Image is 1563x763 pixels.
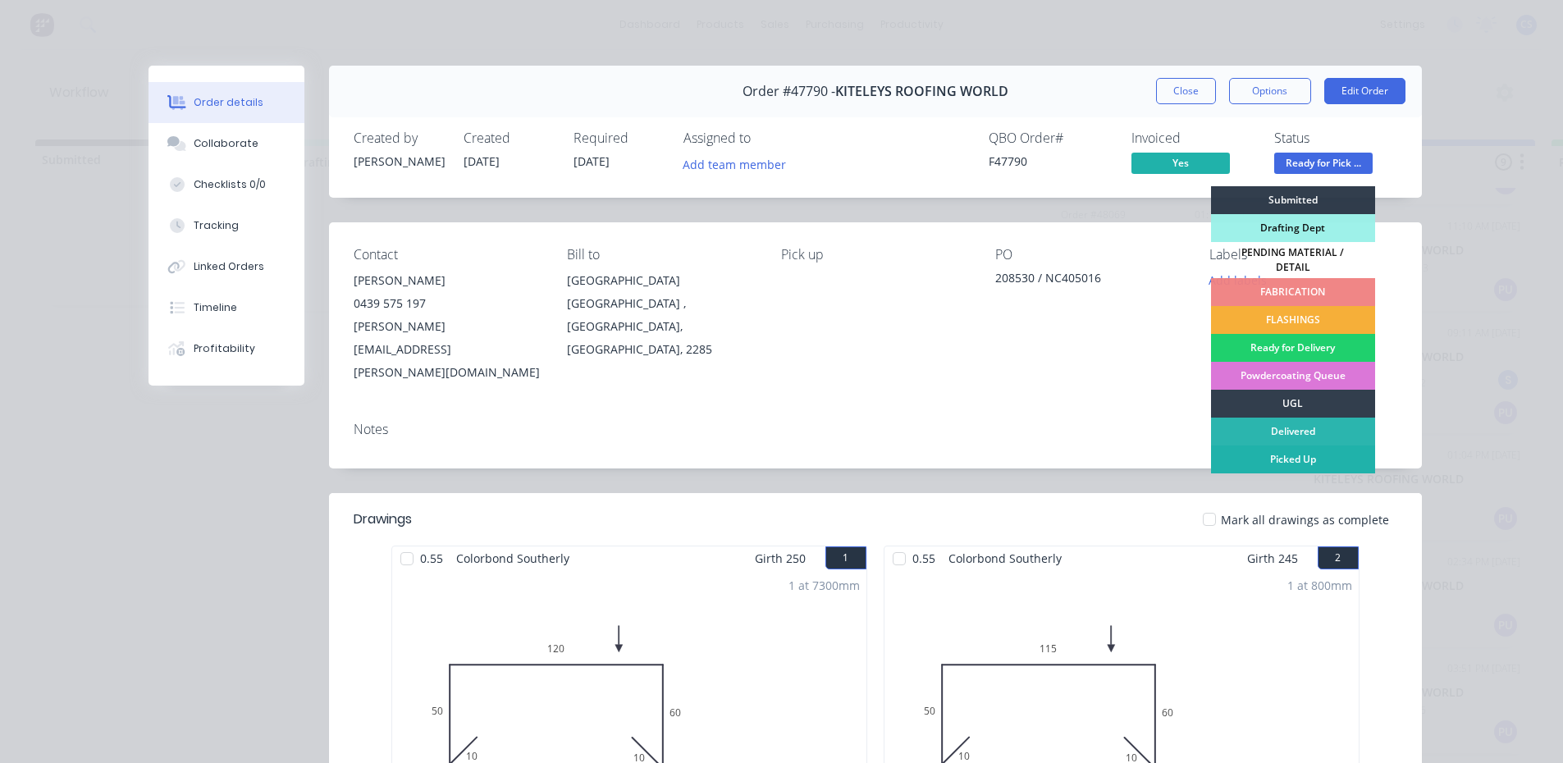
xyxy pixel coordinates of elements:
div: Created [464,130,554,146]
div: Linked Orders [194,259,264,274]
div: 1 at 800mm [1287,577,1352,594]
span: 0.55 [906,546,942,570]
button: Checklists 0/0 [149,164,304,205]
div: Profitability [194,341,255,356]
div: FLASHINGS [1211,306,1375,334]
button: Linked Orders [149,246,304,287]
div: Submitted [1211,186,1375,214]
div: Bill to [567,247,755,263]
div: [PERSON_NAME][EMAIL_ADDRESS][PERSON_NAME][DOMAIN_NAME] [354,315,542,384]
span: KITELEYS ROOFING WORLD [835,84,1008,99]
div: UGL [1211,390,1375,418]
div: Invoiced [1131,130,1255,146]
div: Order details [194,95,263,110]
div: [PERSON_NAME]0439 575 197[PERSON_NAME][EMAIL_ADDRESS][PERSON_NAME][DOMAIN_NAME] [354,269,542,384]
div: [PERSON_NAME] [354,269,542,292]
div: Timeline [194,300,237,315]
div: Labels [1209,247,1397,263]
div: Status [1274,130,1397,146]
button: Close [1156,78,1216,104]
button: 2 [1318,546,1359,569]
div: Pick up [781,247,969,263]
div: [GEOGRAPHIC_DATA] [567,269,755,292]
div: Required [574,130,664,146]
span: Yes [1131,153,1230,173]
button: 1 [825,546,866,569]
div: 1 at 7300mm [788,577,860,594]
button: Collaborate [149,123,304,164]
div: Picked Up [1211,445,1375,473]
div: Tracking [194,218,239,233]
button: Timeline [149,287,304,328]
div: Contact [354,247,542,263]
div: Created by [354,130,444,146]
div: 208530 / NC405016 [995,269,1183,292]
button: Options [1229,78,1311,104]
div: 0439 575 197 [354,292,542,315]
span: Colorbond Southerly [942,546,1068,570]
div: Drawings [354,509,412,529]
div: [GEOGRAPHIC_DATA] , [GEOGRAPHIC_DATA], [GEOGRAPHIC_DATA], 2285 [567,292,755,361]
span: Colorbond Southerly [450,546,576,570]
span: 0.55 [414,546,450,570]
div: PO [995,247,1183,263]
span: Ready for Pick ... [1274,153,1373,173]
div: Powdercoating Queue [1211,362,1375,390]
span: Girth 250 [755,546,806,570]
div: Notes [354,422,1397,437]
div: F47790 [989,153,1112,170]
div: Assigned to [683,130,848,146]
div: [PERSON_NAME] [354,153,444,170]
div: PENDING MATERIAL / DETAIL [1211,242,1375,278]
button: Add labels [1200,269,1276,291]
div: [GEOGRAPHIC_DATA][GEOGRAPHIC_DATA] , [GEOGRAPHIC_DATA], [GEOGRAPHIC_DATA], 2285 [567,269,755,361]
button: Ready for Pick ... [1274,153,1373,177]
span: Girth 245 [1247,546,1298,570]
span: [DATE] [574,153,610,169]
button: Add team member [683,153,795,175]
div: Ready for Delivery [1211,334,1375,362]
button: Edit Order [1324,78,1405,104]
button: Add team member [674,153,794,175]
div: Delivered [1211,418,1375,445]
div: QBO Order # [989,130,1112,146]
div: Checklists 0/0 [194,177,266,192]
button: Profitability [149,328,304,369]
div: FABRICATION [1211,278,1375,306]
div: Drafting Dept [1211,214,1375,242]
div: Collaborate [194,136,258,151]
span: Order #47790 - [743,84,835,99]
span: [DATE] [464,153,500,169]
button: Tracking [149,205,304,246]
button: Order details [149,82,304,123]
